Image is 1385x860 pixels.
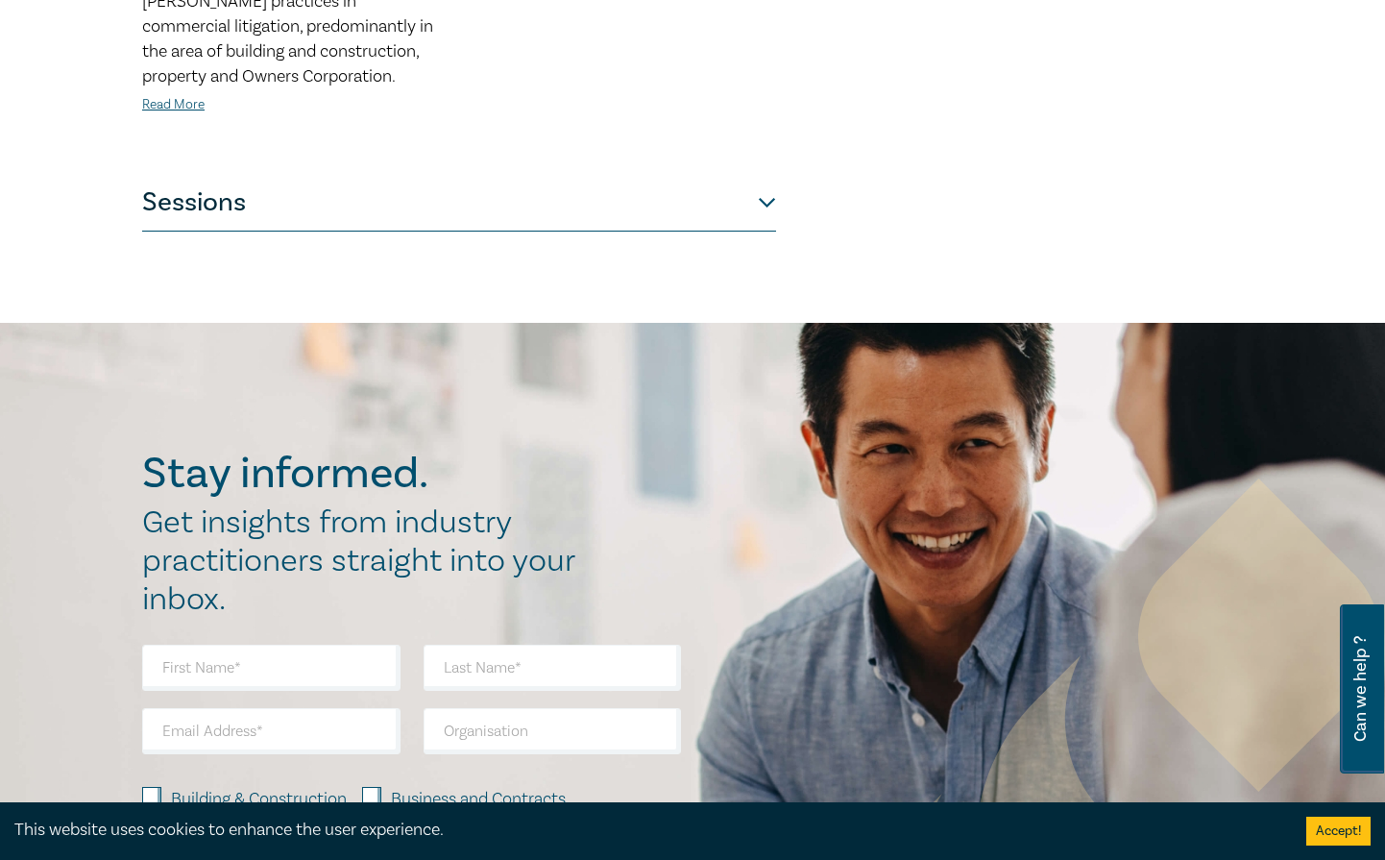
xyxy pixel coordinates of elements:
[142,645,401,691] input: First Name*
[391,787,566,812] label: Business and Contracts
[14,818,1277,843] div: This website uses cookies to enhance the user experience.
[424,708,682,754] input: Organisation
[1351,616,1370,762] span: Can we help ?
[171,787,347,812] label: Building & Construction
[142,449,595,499] h2: Stay informed.
[424,645,682,691] input: Last Name*
[1306,817,1371,846] button: Accept cookies
[142,174,776,232] button: Sessions
[142,96,205,113] a: Read More
[142,708,401,754] input: Email Address*
[142,504,595,619] h2: Get insights from industry practitioners straight into your inbox.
